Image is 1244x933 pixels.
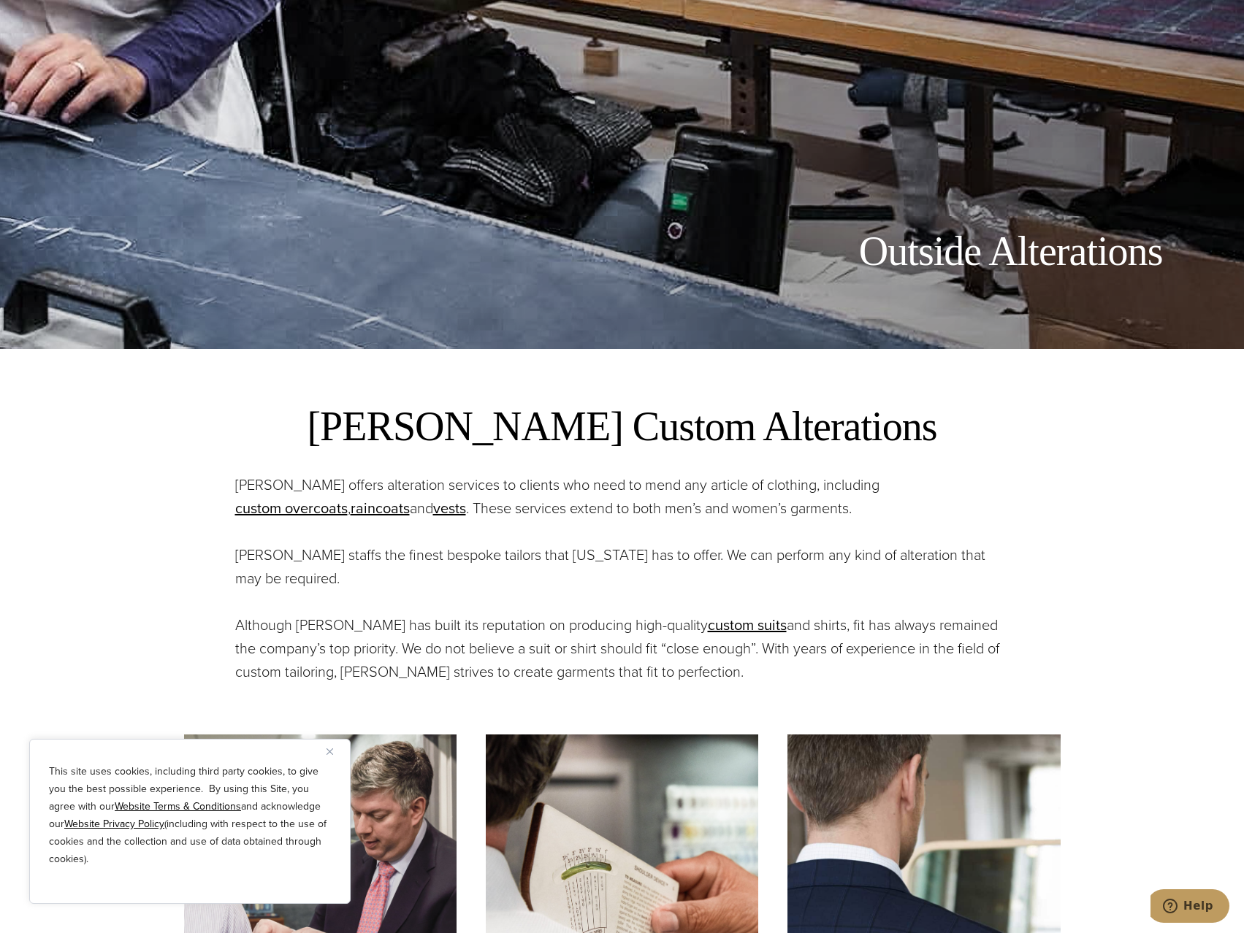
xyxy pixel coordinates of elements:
[351,497,410,519] a: raincoats
[115,799,241,814] a: Website Terms & Conditions
[235,497,348,519] a: custom overcoats
[327,748,333,755] img: Close
[235,543,1010,590] p: [PERSON_NAME] staffs the finest bespoke tailors that [US_STATE] has to offer. We can perform any ...
[49,763,331,868] p: This site uses cookies, including third party cookies, to give you the best possible experience. ...
[235,400,1010,453] h2: [PERSON_NAME] Custom Alterations
[327,742,344,760] button: Close
[235,613,1010,683] p: Although [PERSON_NAME] has built its reputation on producing high-quality and shirts, fit has alw...
[859,227,1163,276] h1: Outside Alterations
[433,497,466,519] a: vests
[1150,889,1229,926] iframe: Opens a widget where you can chat to one of our agents
[235,473,1010,520] p: [PERSON_NAME] offers alteration services to clients who need to mend any article of clothing, inc...
[64,816,164,832] a: Website Privacy Policy
[708,614,787,636] a: custom suits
